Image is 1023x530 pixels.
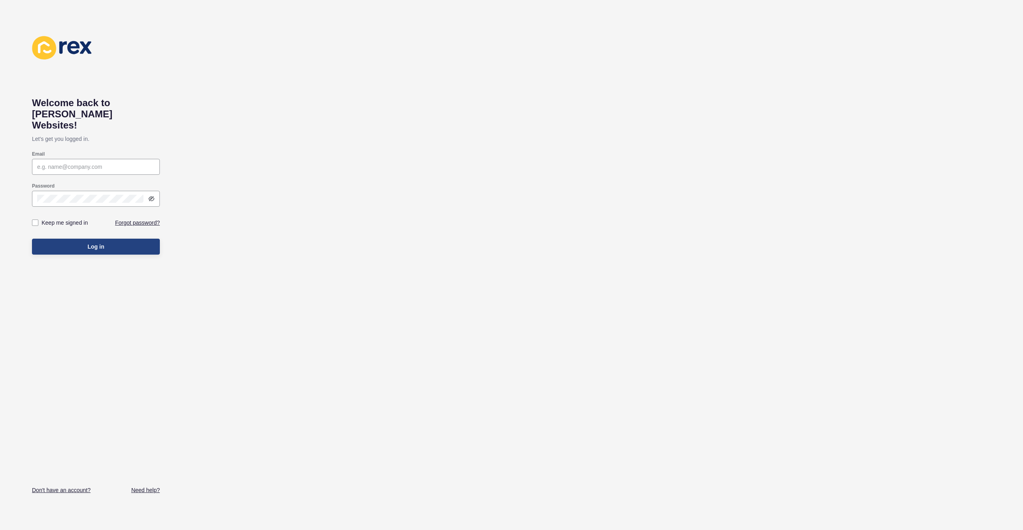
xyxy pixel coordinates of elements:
[32,151,45,157] label: Email
[131,486,160,494] a: Need help?
[42,219,88,227] label: Keep me signed in
[32,486,91,494] a: Don't have an account?
[88,243,104,251] span: Log in
[32,97,160,131] h1: Welcome back to [PERSON_NAME] Websites!
[115,219,160,227] a: Forgot password?
[37,163,155,171] input: e.g. name@company.com
[32,131,160,147] p: Let's get you logged in.
[32,183,55,189] label: Password
[32,239,160,255] button: Log in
